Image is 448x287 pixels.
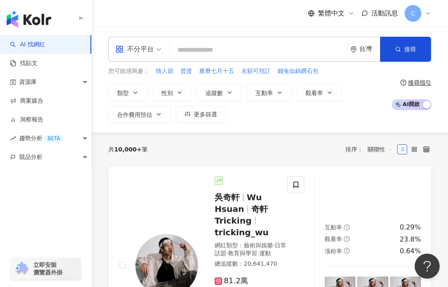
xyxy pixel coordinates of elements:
[215,192,262,214] span: Wu Hsuan
[199,67,235,76] button: 農曆七月十五
[19,148,43,166] span: 競品分析
[241,67,271,76] button: 名額可預訂
[278,67,318,76] span: 錢兔似錦鑽石包
[228,250,257,257] span: 教育與學習
[153,84,192,101] button: 性別
[194,111,217,118] span: 更多篩選
[415,254,440,279] iframe: Help Scout Beacon - Open
[156,67,173,76] span: 情人節
[19,73,37,91] span: 資源庫
[325,236,342,242] span: 觀看率
[371,9,398,17] span: 活動訊息
[345,143,397,156] div: 排序：
[215,277,248,285] span: 81.2萬
[44,134,63,143] div: BETA
[10,116,43,124] a: 洞察報告
[215,242,290,258] div: 網紅類型 ：
[247,84,292,101] button: 互動率
[344,224,350,230] span: question-circle
[241,67,270,76] span: 名額可預訂
[180,67,193,76] button: 普渡
[33,261,63,276] span: 立即安裝 瀏覽器外掛
[215,227,269,237] span: tricking_wu
[115,43,154,56] div: 不分平台
[350,46,357,53] span: environment
[344,236,350,242] span: question-circle
[325,248,342,254] span: 漲粉率
[215,192,240,202] span: 吳奇軒
[255,90,273,96] span: 互動率
[10,40,45,49] a: searchAI 找網紅
[10,59,38,68] a: 找貼文
[115,45,124,53] span: appstore
[226,250,228,257] span: ·
[13,262,30,275] img: chrome extension
[161,90,173,96] span: 性別
[359,45,380,53] div: 台灣
[400,235,421,244] div: 23.8%
[108,146,148,153] div: 共 筆
[344,248,350,254] span: question-circle
[244,242,273,249] span: 藝術與娛樂
[108,106,171,123] button: 合作費用預估
[400,80,406,86] span: question-circle
[408,79,431,86] div: 搜尋指引
[155,67,174,76] button: 情人節
[273,242,275,249] span: ·
[11,257,81,280] a: chrome extension立即安裝 瀏覽器外掛
[19,129,63,148] span: 趨勢分析
[305,90,323,96] span: 觀看率
[205,90,223,96] span: 追蹤數
[215,204,268,226] span: 奇軒Tricking
[117,90,129,96] span: 類型
[380,37,431,62] button: 搜尋
[7,11,51,28] img: logo
[108,67,149,76] span: 您可能感興趣：
[368,143,393,156] span: 關聯性
[10,97,43,105] a: 商案媒合
[197,84,242,101] button: 追蹤數
[259,250,271,257] span: 運動
[108,84,148,101] button: 類型
[404,46,416,53] span: 搜尋
[318,9,345,18] span: 繁體中文
[257,250,259,257] span: ·
[180,67,192,76] span: 普渡
[176,106,226,123] button: 更多篩選
[325,224,342,231] span: 互動率
[10,136,16,141] span: rise
[114,146,142,153] span: 10,000+
[215,260,290,268] div: 總追蹤數 ： 20,641,470
[297,84,342,101] button: 觀看率
[277,67,319,76] button: 錢兔似錦鑽石包
[411,9,415,18] span: C
[199,67,234,76] span: 農曆七月十五
[117,111,152,118] span: 合作費用預估
[400,247,421,256] div: 0.64%
[400,223,421,232] div: 0.29%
